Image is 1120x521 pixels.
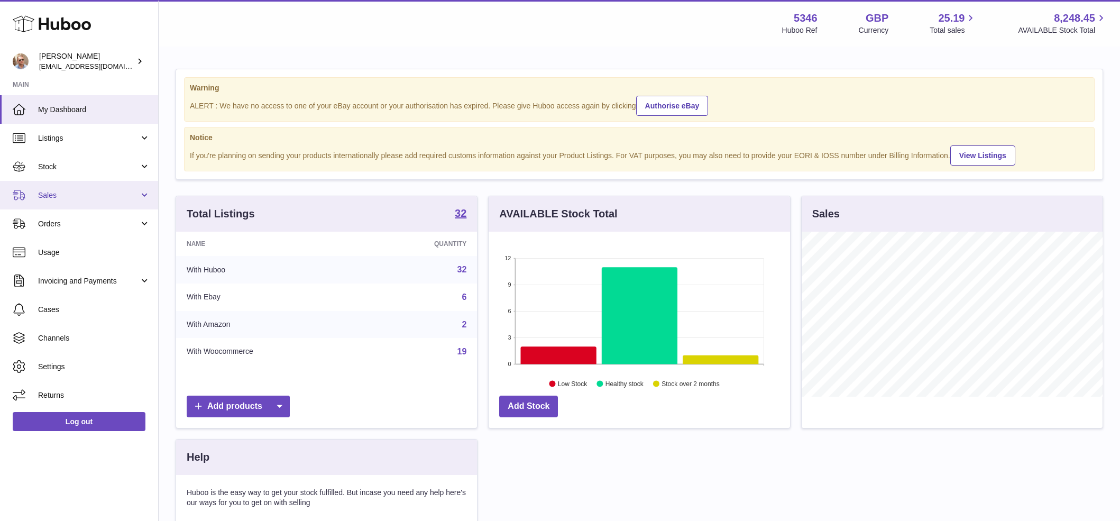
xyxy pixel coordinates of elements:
span: AVAILABLE Stock Total [1018,25,1107,35]
span: Sales [38,190,139,200]
div: Currency [859,25,889,35]
text: 0 [508,361,511,367]
div: [PERSON_NAME] [39,51,134,71]
strong: GBP [866,11,888,25]
td: With Woocommerce [176,338,363,365]
h3: AVAILABLE Stock Total [499,207,617,221]
strong: Notice [190,133,1089,143]
span: Listings [38,133,139,143]
img: support@radoneltd.co.uk [13,53,29,69]
text: 6 [508,308,511,314]
span: [EMAIL_ADDRESS][DOMAIN_NAME] [39,62,155,70]
span: Returns [38,390,150,400]
a: 8,248.45 AVAILABLE Stock Total [1018,11,1107,35]
text: Healthy stock [605,380,644,388]
span: Usage [38,248,150,258]
text: 3 [508,334,511,341]
span: Invoicing and Payments [38,276,139,286]
text: 12 [505,255,511,261]
strong: 32 [455,208,466,218]
a: View Listings [950,145,1015,166]
strong: 5346 [794,11,818,25]
td: With Huboo [176,256,363,284]
a: Log out [13,412,145,431]
span: Orders [38,219,139,229]
h3: Sales [812,207,840,221]
div: If you're planning on sending your products internationally please add required customs informati... [190,144,1089,166]
td: With Amazon [176,311,363,339]
span: 25.19 [938,11,965,25]
span: Channels [38,333,150,343]
strong: Warning [190,83,1089,93]
h3: Help [187,450,209,464]
div: Huboo Ref [782,25,818,35]
a: Authorise eBay [636,96,709,116]
a: 32 [455,208,466,221]
span: 8,248.45 [1054,11,1095,25]
a: 2 [462,320,466,329]
a: 25.19 Total sales [930,11,977,35]
a: 6 [462,293,466,301]
text: Stock over 2 months [662,380,720,388]
span: Settings [38,362,150,372]
span: My Dashboard [38,105,150,115]
td: With Ebay [176,284,363,311]
text: Low Stock [558,380,587,388]
a: 32 [457,265,467,274]
text: 9 [508,281,511,288]
a: Add Stock [499,396,558,417]
h3: Total Listings [187,207,255,221]
span: Total sales [930,25,977,35]
a: Add products [187,396,290,417]
a: 19 [457,347,467,356]
span: Cases [38,305,150,315]
th: Quantity [363,232,477,256]
p: Huboo is the easy way to get your stock fulfilled. But incase you need any help here's our ways f... [187,488,466,508]
th: Name [176,232,363,256]
div: ALERT : We have no access to one of your eBay account or your authorisation has expired. Please g... [190,94,1089,116]
span: Stock [38,162,139,172]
